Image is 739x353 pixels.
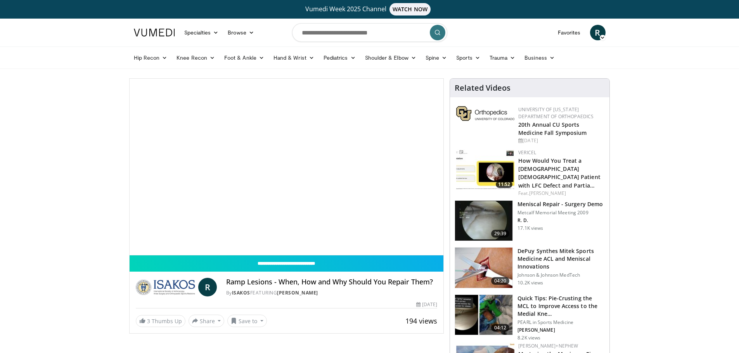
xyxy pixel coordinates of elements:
[518,149,536,156] a: Vericel
[517,319,605,325] p: PEARL in Sports Medicine
[455,201,512,241] img: hunt_3.png.150x105_q85_crop-smart_upscale.jpg
[277,289,318,296] a: [PERSON_NAME]
[129,50,172,65] a: Hip Recon
[485,50,520,65] a: Trauma
[130,79,444,255] video-js: Video Player
[136,315,185,327] a: 3 Thumbs Up
[421,50,452,65] a: Spine
[319,50,360,65] a: Pediatrics
[517,247,605,270] h3: DePuy Synthes Mitek Sports Medicine ACL and Meniscal Innovations
[232,289,250,296] a: ISAKOS
[456,149,514,190] img: 62f325f7-467e-4e39-9fa8-a2cb7d050ecd.150x105_q85_crop-smart_upscale.jpg
[517,335,540,341] p: 8.2K views
[455,200,605,241] a: 29:39 Meniscal Repair - Surgery Demo Metcalf Memorial Meeting 2009 R. D. 17.1K views
[491,230,510,238] span: 29:39
[226,289,437,296] div: By FEATURING
[134,29,175,36] img: VuMedi Logo
[455,83,511,93] h4: Related Videos
[456,106,514,121] img: 355603a8-37da-49b6-856f-e00d7e9307d3.png.150x105_q85_autocrop_double_scale_upscale_version-0.2.png
[180,25,223,40] a: Specialties
[220,50,269,65] a: Foot & Ankle
[456,149,514,190] a: 11:52
[223,25,259,40] a: Browse
[517,280,543,286] p: 10.2K views
[452,50,485,65] a: Sports
[517,272,605,278] p: Johnson & Johnson MedTech
[517,200,603,208] h3: Meniscal Repair - Surgery Demo
[147,317,150,325] span: 3
[198,278,217,296] a: R
[455,295,512,335] img: f92306eb-e07c-405a-80a9-9492fd26bd64.150x105_q85_crop-smart_upscale.jpg
[590,25,606,40] a: R
[455,248,512,288] img: acf1b9d9-e53c-42c8-8219-9c60b3b41c71.150x105_q85_crop-smart_upscale.jpg
[491,324,510,332] span: 04:12
[226,278,437,286] h4: Ramp Lesions - When, How and Why Should You Repair Them?
[518,106,594,120] a: University of [US_STATE] Department of Orthopaedics
[416,301,437,308] div: [DATE]
[496,181,512,188] span: 11:52
[172,50,220,65] a: Knee Recon
[189,315,225,327] button: Share
[518,121,587,136] a: 20th Annual CU Sports Medicine Fall Symposium
[455,294,605,341] a: 04:12 Quick Tips: Pie-Crusting the MCL to Improve Access to the Medial Kne… PEARL in Sports Medic...
[292,23,447,42] input: Search topics, interventions
[517,294,605,318] h3: Quick Tips: Pie-Crusting the MCL to Improve Access to the Medial Kne…
[491,277,510,285] span: 04:20
[517,210,603,216] p: Metcalf Memorial Meeting 2009
[520,50,559,65] a: Business
[389,3,431,15] span: WATCH NOW
[518,137,603,144] div: [DATE]
[360,50,421,65] a: Shoulder & Elbow
[135,3,604,15] a: Vumedi Week 2025 ChannelWATCH NOW
[517,225,543,231] p: 17.1K views
[518,190,603,197] div: Feat.
[553,25,585,40] a: Favorites
[455,247,605,288] a: 04:20 DePuy Synthes Mitek Sports Medicine ACL and Meniscal Innovations Johnson & Johnson MedTech ...
[269,50,319,65] a: Hand & Wrist
[529,190,566,196] a: [PERSON_NAME]
[518,343,578,349] a: [PERSON_NAME]+Nephew
[227,315,267,327] button: Save to
[405,316,437,325] span: 194 views
[517,327,605,333] p: [PERSON_NAME]
[136,278,195,296] img: ISAKOS
[517,217,603,224] p: R. D.
[518,157,601,189] a: How Would You Treat a [DEMOGRAPHIC_DATA] [DEMOGRAPHIC_DATA] Patient with LFC Defect and Partia…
